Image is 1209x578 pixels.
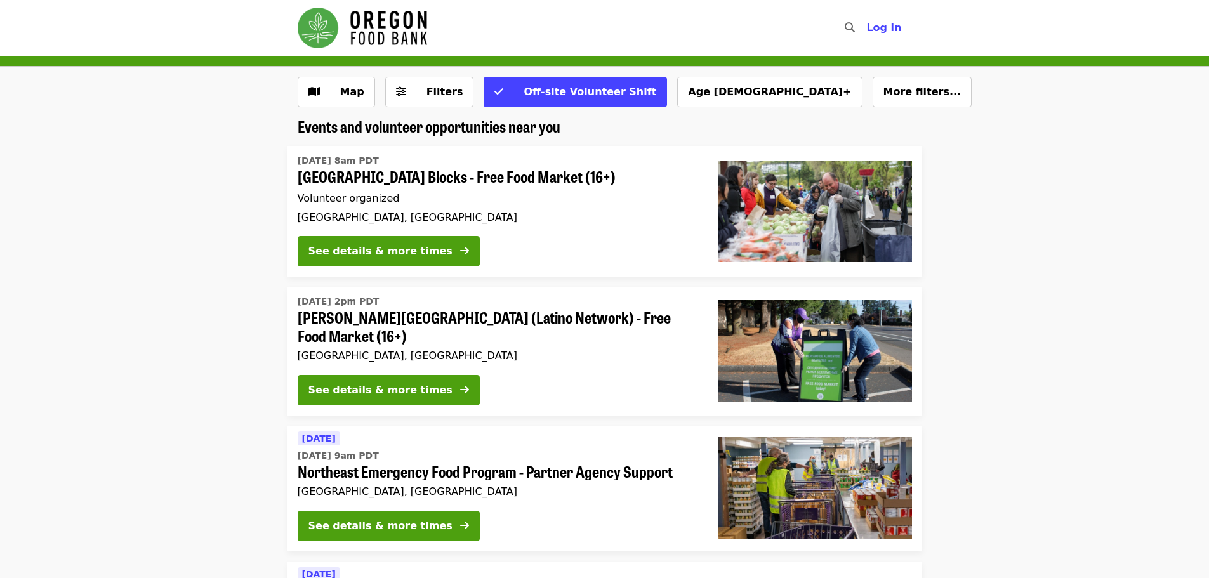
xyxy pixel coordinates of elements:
span: [DATE] [302,433,336,443]
input: Search [862,13,873,43]
button: Off-site Volunteer Shift [484,77,667,107]
i: arrow-right icon [460,384,469,396]
time: [DATE] 9am PDT [298,449,379,463]
span: More filters... [883,86,961,98]
span: Log in [866,22,901,34]
button: See details & more times [298,375,480,405]
button: Filters (0 selected) [385,77,474,107]
button: See details & more times [298,511,480,541]
button: Log in [856,15,911,41]
span: Events and volunteer opportunities near you [298,115,560,137]
span: [PERSON_NAME][GEOGRAPHIC_DATA] (Latino Network) - Free Food Market (16+) [298,308,697,345]
span: Map [340,86,364,98]
i: arrow-right icon [460,245,469,257]
div: [GEOGRAPHIC_DATA], [GEOGRAPHIC_DATA] [298,211,697,223]
button: See details & more times [298,236,480,266]
i: map icon [308,86,320,98]
span: Off-site Volunteer Shift [524,86,656,98]
img: Northeast Emergency Food Program - Partner Agency Support organized by Oregon Food Bank [718,437,912,539]
button: Age [DEMOGRAPHIC_DATA]+ [677,77,862,107]
a: See details for "PSU South Park Blocks - Free Food Market (16+)" [287,146,922,277]
span: [GEOGRAPHIC_DATA] Blocks - Free Food Market (16+) [298,167,697,186]
img: Oregon Food Bank - Home [298,8,427,48]
button: Show map view [298,77,375,107]
span: Volunteer organized [298,192,400,204]
i: search icon [845,22,855,34]
time: [DATE] 8am PDT [298,154,379,167]
div: See details & more times [308,383,453,398]
img: Rigler Elementary School (Latino Network) - Free Food Market (16+) organized by Oregon Food Bank [718,300,912,402]
i: arrow-right icon [460,520,469,532]
a: See details for "Northeast Emergency Food Program - Partner Agency Support" [287,426,922,551]
span: Filters [426,86,463,98]
div: [GEOGRAPHIC_DATA], [GEOGRAPHIC_DATA] [298,350,697,362]
div: See details & more times [308,244,453,259]
div: See details & more times [308,518,453,534]
span: Northeast Emergency Food Program - Partner Agency Support [298,463,697,481]
i: check icon [494,86,503,98]
a: See details for "Rigler Elementary School (Latino Network) - Free Food Market (16+)" [287,287,922,416]
i: sliders-h icon [396,86,406,98]
button: More filters... [873,77,972,107]
time: [DATE] 2pm PDT [298,295,380,308]
img: PSU South Park Blocks - Free Food Market (16+) organized by Oregon Food Bank [718,161,912,262]
div: [GEOGRAPHIC_DATA], [GEOGRAPHIC_DATA] [298,485,697,497]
